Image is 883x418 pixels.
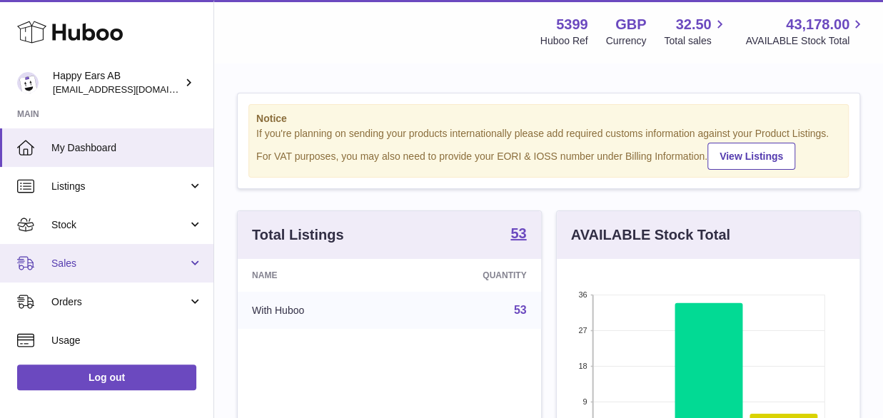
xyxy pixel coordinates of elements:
th: Name [238,259,398,292]
div: Huboo Ref [540,34,588,48]
span: 32.50 [675,15,711,34]
text: 36 [578,290,587,299]
div: Currency [606,34,647,48]
a: Log out [17,365,196,390]
strong: Notice [256,112,841,126]
text: 9 [582,397,587,406]
span: Stock [51,218,188,232]
span: 43,178.00 [786,15,849,34]
span: Sales [51,257,188,270]
h3: AVAILABLE Stock Total [571,225,730,245]
span: Total sales [664,34,727,48]
a: 32.50 Total sales [664,15,727,48]
td: With Huboo [238,292,398,329]
img: 3pl@happyearsearplugs.com [17,72,39,93]
span: Usage [51,334,203,347]
text: 27 [578,326,587,335]
th: Quantity [398,259,541,292]
a: 53 [514,304,527,316]
strong: 53 [510,226,526,240]
span: [EMAIL_ADDRESS][DOMAIN_NAME] [53,83,210,95]
text: 18 [578,362,587,370]
h3: Total Listings [252,225,344,245]
a: View Listings [707,143,795,170]
div: If you're planning on sending your products internationally please add required customs informati... [256,127,841,170]
div: Happy Ears AB [53,69,181,96]
strong: 5399 [556,15,588,34]
strong: GBP [615,15,646,34]
span: Orders [51,295,188,309]
a: 43,178.00 AVAILABLE Stock Total [745,15,866,48]
a: 53 [510,226,526,243]
span: AVAILABLE Stock Total [745,34,866,48]
span: Listings [51,180,188,193]
span: My Dashboard [51,141,203,155]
